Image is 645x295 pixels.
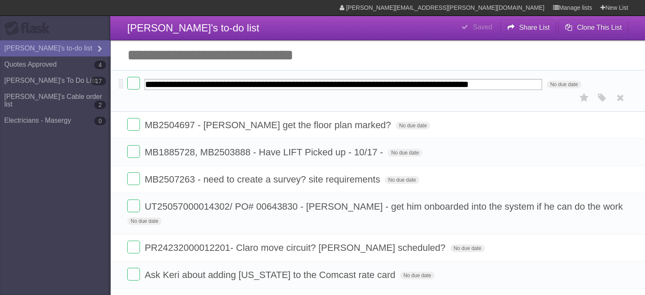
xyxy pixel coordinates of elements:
label: Done [127,145,140,158]
b: 0 [94,117,106,125]
span: UT25057000014302/ PO# 00643830 - [PERSON_NAME] - get him onboarded into the system if he can do t... [145,201,625,212]
b: Saved [473,23,492,31]
span: MB2504697 - [PERSON_NAME] get the floor plan marked? [145,120,393,130]
label: Done [127,268,140,281]
b: Share List [519,24,550,31]
label: Done [127,199,140,212]
span: No due date [396,122,430,129]
span: No due date [385,176,419,184]
div: Flask [4,21,55,36]
span: MB1885728, MB2503888 - Have LIFT Picked up - 10/17 - [145,147,385,157]
span: PR24232000012201- Claro move circuit? [PERSON_NAME] scheduled? [145,242,447,253]
b: 2 [94,101,106,109]
span: MB2507263 - need to create a survey? site requirements [145,174,382,185]
span: [PERSON_NAME]'s to-do list [127,22,259,34]
span: No due date [127,217,162,225]
span: No due date [450,244,485,252]
b: 4 [94,61,106,69]
span: No due date [388,149,422,157]
label: Done [127,77,140,90]
label: Done [127,241,140,253]
b: Clone This List [577,24,622,31]
label: Star task [576,91,592,105]
b: 17 [91,77,106,85]
button: Share List [500,20,556,35]
span: No due date [547,81,581,88]
span: No due date [400,272,434,279]
label: Done [127,118,140,131]
span: Ask Keri about adding [US_STATE] to the Comcast rate card [145,270,397,280]
label: Done [127,172,140,185]
button: Clone This List [558,20,628,35]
